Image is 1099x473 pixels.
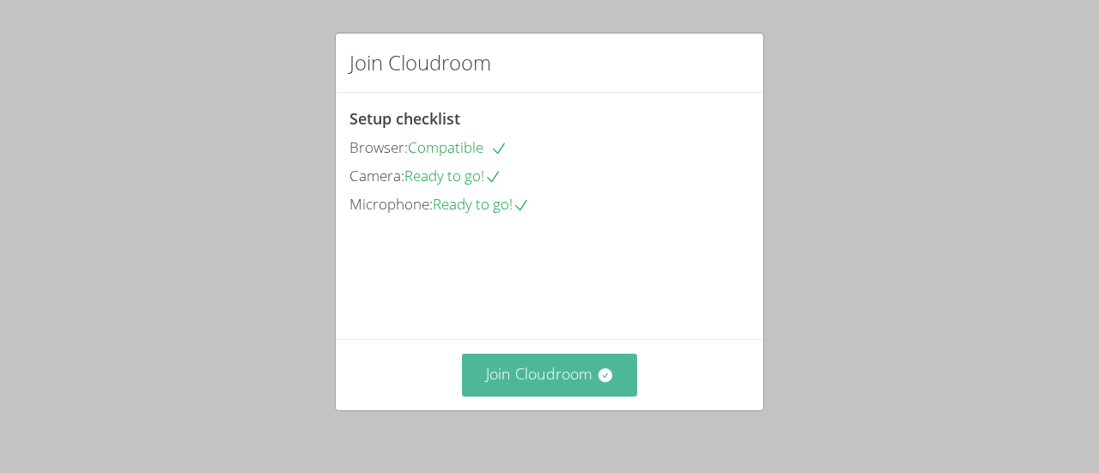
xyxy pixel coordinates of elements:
[349,166,404,185] span: Camera:
[433,194,530,214] span: Ready to go!
[349,108,460,129] span: Setup checklist
[462,354,638,396] button: Join Cloudroom
[349,47,491,78] h2: Join Cloudroom
[349,137,408,157] span: Browser:
[408,137,507,157] span: Compatible
[349,194,433,214] span: Microphone:
[404,166,501,185] span: Ready to go!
